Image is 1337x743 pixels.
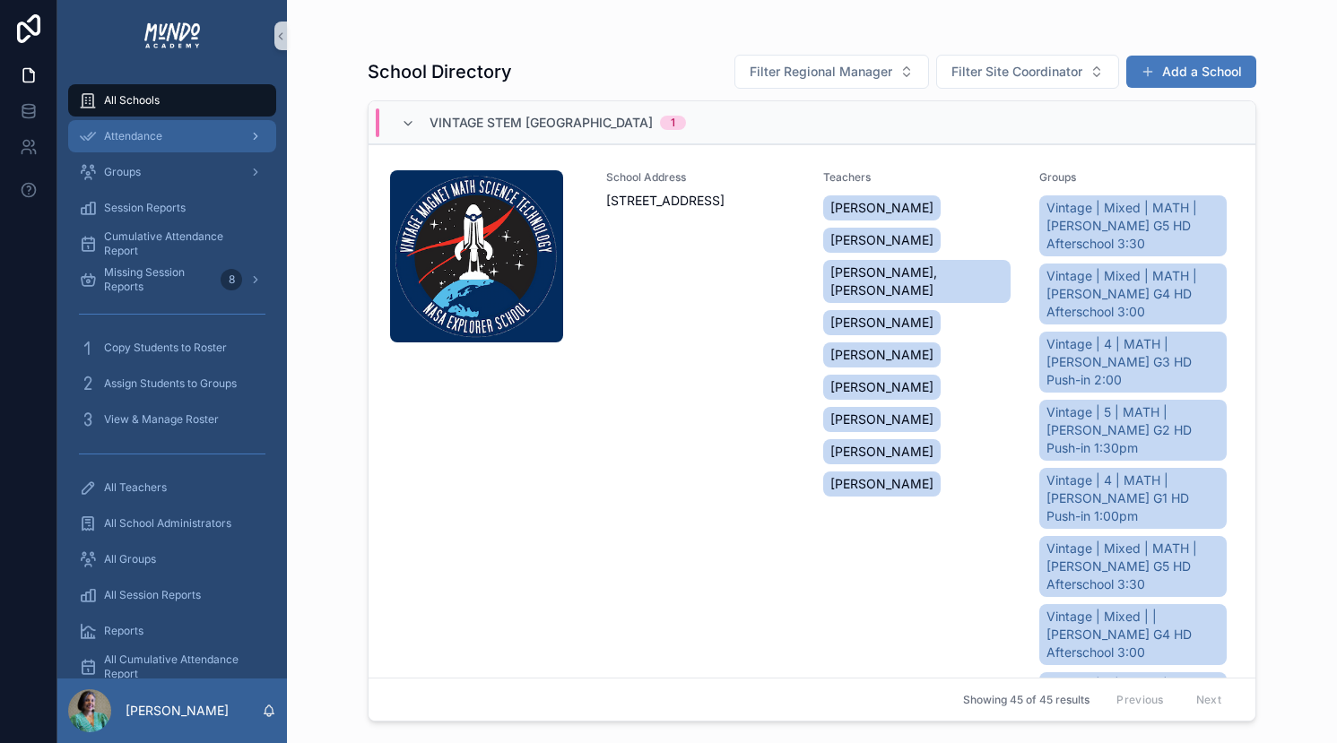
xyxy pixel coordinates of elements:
[104,229,258,258] span: Cumulative Attendance Report
[68,403,276,436] a: View & Manage Roster
[68,228,276,260] a: Cumulative Attendance Report
[1039,332,1227,393] a: Vintage | 4 | MATH | [PERSON_NAME] G3 HD Push-in 2:00
[104,552,156,566] span: All Groups
[1046,199,1220,253] span: Vintage | Mixed | MATH | [PERSON_NAME] G5 HD Afterschool 3:30
[963,693,1090,707] span: Showing 45 of 45 results
[68,507,276,540] a: All School Administrators
[1039,400,1227,461] a: Vintage | 5 | MATH | [PERSON_NAME] G2 HD Push-in 1:30pm
[830,231,933,249] span: [PERSON_NAME]
[390,170,563,342] img: Screenshot-2025-08-11-at-1.19.37-PM.png
[68,156,276,188] a: Groups
[1039,468,1227,529] a: Vintage | 4 | MATH | [PERSON_NAME] G1 HD Push-in 1:00pm
[104,516,231,531] span: All School Administrators
[68,543,276,575] a: All Groups
[734,55,929,89] button: Select Button
[606,170,801,185] span: School Address
[830,410,933,428] span: [PERSON_NAME]
[1046,403,1220,457] span: Vintage | 5 | MATH | [PERSON_NAME] G2 HD Push-in 1:30pm
[104,201,186,215] span: Session Reports
[823,170,1018,185] span: Teachers
[68,264,276,296] a: Missing Session Reports8
[68,471,276,504] a: All Teachers
[1046,676,1220,730] span: Vintage | 5 | MATH | [PERSON_NAME] G3 HD Push-in 2:00
[606,192,801,210] span: [STREET_ADDRESS]
[104,624,143,638] span: Reports
[143,22,202,50] img: App logo
[750,63,892,81] span: Filter Regional Manager
[830,199,933,217] span: [PERSON_NAME]
[1039,170,1234,185] span: Groups
[1039,264,1227,324] a: Vintage | Mixed | MATH | [PERSON_NAME] G4 HD Afterschool 3:00
[1046,540,1220,593] span: Vintage | Mixed | MATH | [PERSON_NAME] G5 HD Afterschool 3:30
[104,412,219,427] span: View & Manage Roster
[68,84,276,117] a: All Schools
[368,59,512,84] h1: School Directory
[830,475,933,493] span: [PERSON_NAME]
[104,341,227,355] span: Copy Students to Roster
[830,378,933,396] span: [PERSON_NAME]
[68,192,276,224] a: Session Reports
[1046,471,1220,525] span: Vintage | 4 | MATH | [PERSON_NAME] G1 HD Push-in 1:00pm
[430,114,653,132] span: Vintage STEM [GEOGRAPHIC_DATA]
[951,63,1082,81] span: Filter Site Coordinator
[1126,56,1256,88] button: Add a School
[936,55,1119,89] button: Select Button
[104,652,258,681] span: All Cumulative Attendance Report
[68,332,276,364] a: Copy Students to Roster
[68,367,276,400] a: Assign Students to Groups
[671,116,675,130] div: 1
[1039,536,1227,597] a: Vintage | Mixed | MATH | [PERSON_NAME] G5 HD Afterschool 3:30
[221,269,242,290] div: 8
[830,346,933,364] span: [PERSON_NAME]
[830,264,1003,299] span: [PERSON_NAME], [PERSON_NAME]
[1039,672,1227,733] a: Vintage | 5 | MATH | [PERSON_NAME] G3 HD Push-in 2:00
[104,588,201,602] span: All Session Reports
[1046,335,1220,389] span: Vintage | 4 | MATH | [PERSON_NAME] G3 HD Push-in 2:00
[104,376,237,391] span: Assign Students to Groups
[68,120,276,152] a: Attendance
[830,443,933,461] span: [PERSON_NAME]
[104,93,160,108] span: All Schools
[104,480,167,495] span: All Teachers
[68,579,276,611] a: All Session Reports
[68,615,276,647] a: Reports
[1039,604,1227,665] a: Vintage | Mixed | | [PERSON_NAME] G4 HD Afterschool 3:00
[104,129,162,143] span: Attendance
[1046,608,1220,661] span: Vintage | Mixed | | [PERSON_NAME] G4 HD Afterschool 3:00
[104,165,141,179] span: Groups
[1039,195,1227,256] a: Vintage | Mixed | MATH | [PERSON_NAME] G5 HD Afterschool 3:30
[104,265,213,294] span: Missing Session Reports
[68,651,276,683] a: All Cumulative Attendance Report
[1046,267,1220,321] span: Vintage | Mixed | MATH | [PERSON_NAME] G4 HD Afterschool 3:00
[126,702,229,720] p: [PERSON_NAME]
[57,72,287,678] div: scrollable content
[830,314,933,332] span: [PERSON_NAME]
